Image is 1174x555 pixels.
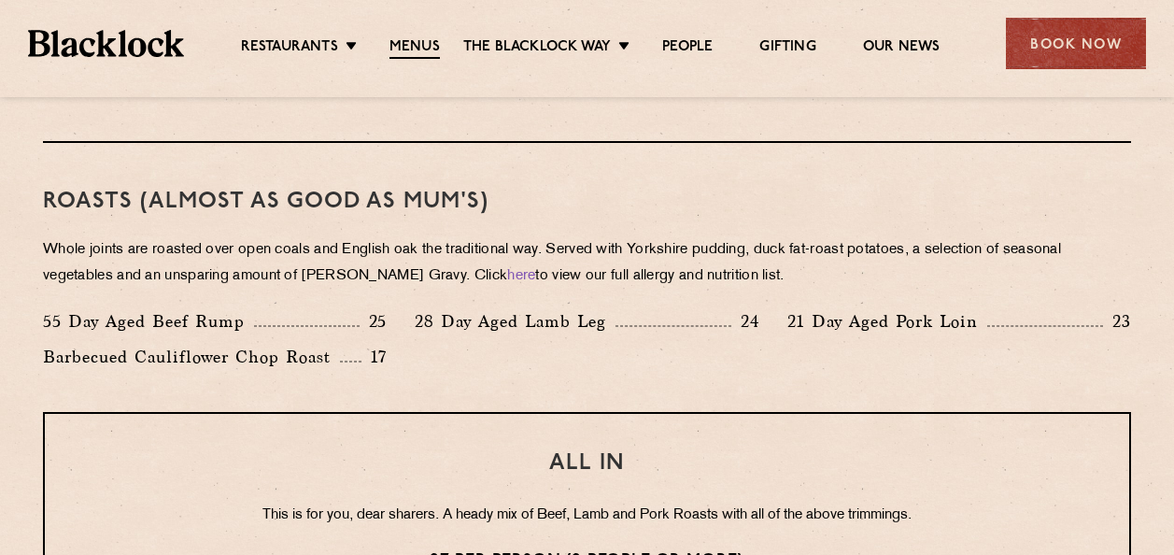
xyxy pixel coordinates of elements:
p: 24 [731,309,759,334]
p: 28 Day Aged Lamb Leg [415,308,615,334]
a: Our News [863,38,941,57]
p: 25 [360,309,388,334]
p: 55 Day Aged Beef Rump [43,308,254,334]
a: here [507,269,535,283]
p: 23 [1103,309,1131,334]
div: Book Now [1006,18,1146,69]
a: People [662,38,713,57]
p: 21 Day Aged Pork Loin [787,308,987,334]
img: BL_Textured_Logo-footer-cropped.svg [28,30,184,56]
h3: Roasts (Almost as good as Mum's) [43,190,1131,214]
a: Gifting [759,38,815,57]
a: The Blacklock Way [463,38,611,57]
a: Restaurants [241,38,338,57]
p: Whole joints are roasted over open coals and English oak the traditional way. Served with Yorkshi... [43,237,1131,290]
a: Menus [389,38,440,59]
p: 17 [361,345,388,369]
p: This is for you, dear sharers. A heady mix of Beef, Lamb and Pork Roasts with all of the above tr... [82,504,1092,528]
p: Barbecued Cauliflower Chop Roast [43,344,340,370]
h3: ALL IN [82,451,1092,476]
